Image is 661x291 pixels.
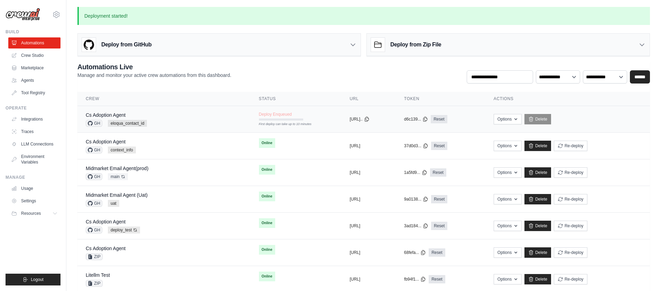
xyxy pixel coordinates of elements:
a: Delete [524,247,551,258]
a: Traces [8,126,60,137]
a: Cs Adoption Agent [86,219,125,224]
a: Reset [429,248,445,257]
h3: Deploy from GitHub [101,41,151,49]
a: Cs Adoption Agent [86,246,125,251]
th: Token [396,92,485,106]
a: Environment Variables [8,151,60,168]
a: Delete [524,274,551,284]
div: Operate [6,105,60,111]
span: GH [86,173,102,180]
span: GH [86,147,102,153]
th: Status [251,92,342,106]
span: Deploy Enqueued [259,112,292,117]
span: Online [259,218,275,228]
a: Reset [431,115,447,123]
span: deploy_test [108,227,140,233]
button: d6c139... [404,116,428,122]
span: Online [259,272,275,281]
button: 9a0138... [404,196,428,202]
button: Options [494,114,522,124]
a: Cs Adoption Agent [86,112,125,118]
button: 3ad184... [404,223,428,229]
span: context_info [108,147,136,153]
p: Deployment started! [77,7,650,25]
span: Online [259,165,275,175]
a: Litellm Test [86,272,110,278]
a: Delete [524,167,551,178]
a: Tool Registry [8,87,60,98]
button: Options [494,221,522,231]
p: Manage and monitor your active crew automations from this dashboard. [77,72,231,79]
button: 37d0d3... [404,143,428,149]
a: Integrations [8,114,60,125]
a: Midmarket Email Agent (Uat) [86,192,148,198]
span: Online [259,192,275,201]
button: Re-deploy [554,167,587,178]
th: URL [341,92,395,106]
a: Delete [524,221,551,231]
button: Re-deploy [554,221,587,231]
button: Re-deploy [554,274,587,284]
a: Marketplace [8,62,60,73]
th: Crew [77,92,251,106]
a: Usage [8,183,60,194]
a: Automations [8,37,60,48]
a: Delete [524,114,551,124]
button: 68fefa... [404,250,426,255]
button: fb94f1... [404,276,426,282]
span: Online [259,245,275,255]
a: Delete [524,141,551,151]
a: Reset [431,195,447,203]
span: GH [86,227,102,233]
span: ZIP [86,253,103,260]
button: 1a5fd9... [404,170,427,175]
span: uat [108,200,119,207]
h3: Deploy from Zip File [390,41,441,49]
span: eloqua_contact_id [108,120,147,127]
a: Reset [431,142,447,150]
div: First deploy can take up to 10 minutes [259,122,303,127]
a: LLM Connections [8,139,60,150]
th: Actions [485,92,650,106]
span: Resources [21,211,41,216]
span: ZIP [86,280,103,287]
span: Online [259,138,275,148]
span: main [108,173,128,180]
a: Agents [8,75,60,86]
button: Re-deploy [554,247,587,258]
a: Reset [429,275,445,283]
button: Options [494,274,522,284]
button: Options [494,167,522,178]
button: Re-deploy [554,194,587,204]
a: Crew Studio [8,50,60,61]
a: Reset [431,222,447,230]
button: Logout [6,274,60,285]
a: Midmarket Email Agent(prod) [86,166,148,171]
img: GitHub Logo [82,38,96,52]
span: GH [86,200,102,207]
a: Reset [430,168,446,177]
a: Settings [8,195,60,206]
button: Options [494,141,522,151]
a: Cs Adoption Agent [86,139,125,144]
h2: Automations Live [77,62,231,72]
span: GH [86,120,102,127]
button: Options [494,194,522,204]
span: Logout [31,277,44,282]
div: Build [6,29,60,35]
img: Logo [6,8,40,21]
button: Options [494,247,522,258]
a: Delete [524,194,551,204]
button: Re-deploy [554,141,587,151]
button: Resources [8,208,60,219]
div: Manage [6,175,60,180]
